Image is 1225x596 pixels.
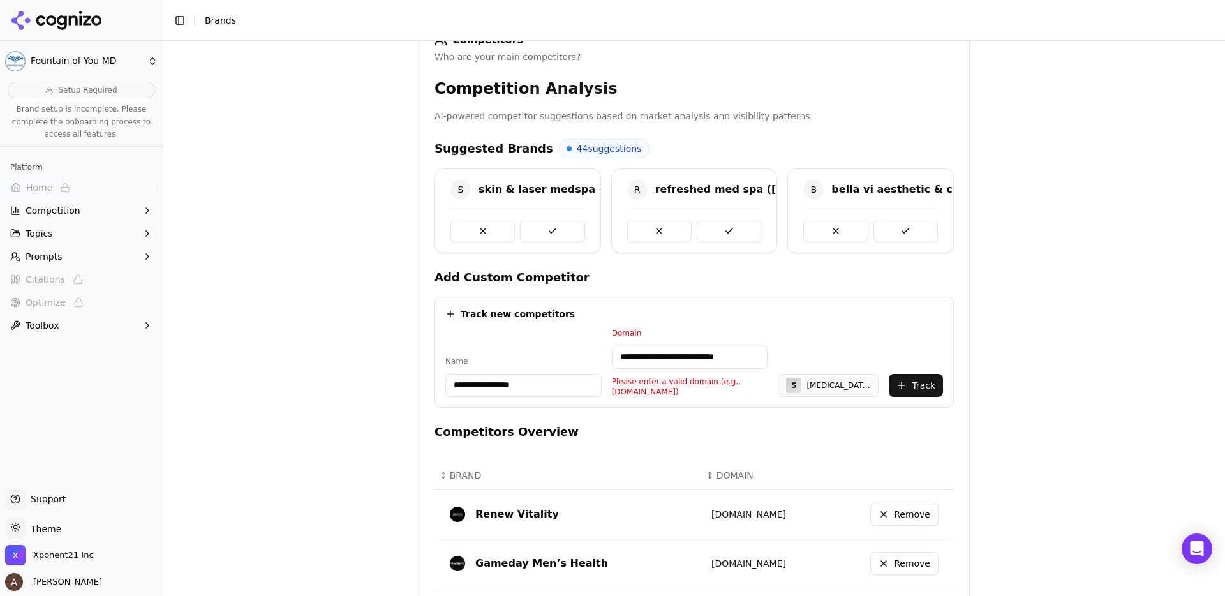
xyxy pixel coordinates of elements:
[711,509,786,519] a: [DOMAIN_NAME]
[26,296,66,309] span: Optimize
[5,315,158,336] button: Toolbox
[5,573,102,591] button: Open user button
[806,380,870,391] div: [MEDICAL_DATA] Centers
[450,469,482,482] span: BRAND
[434,109,954,124] p: AI-powered competitor suggestions based on market analysis and visibility patterns
[5,51,26,71] img: Fountain of You MD
[803,179,824,200] span: B
[5,157,158,177] div: Platform
[479,182,919,197] div: skin & laser medspa ([US_STATE][GEOGRAPHIC_DATA], [GEOGRAPHIC_DATA])
[26,204,80,217] span: Competition
[5,200,158,221] button: Competition
[434,461,701,490] th: BRAND
[5,545,94,565] button: Open organization switcher
[26,181,52,194] span: Home
[434,78,954,99] h3: Competition Analysis
[445,356,602,366] label: Name
[475,507,559,522] div: Renew Vitality
[450,179,471,200] span: S
[711,558,786,569] a: [DOMAIN_NAME]
[58,85,117,95] span: Setup Required
[701,461,813,490] th: DOMAIN
[434,50,954,63] div: Who are your main competitors?
[612,328,768,338] label: Domain
[26,493,66,505] span: Support
[870,552,939,575] button: Remove
[33,549,94,561] span: Xponent21 Inc
[26,250,63,263] span: Prompts
[440,469,696,482] div: ↕BRAND
[5,246,158,267] button: Prompts
[716,469,754,482] span: DOMAIN
[5,545,26,565] img: Xponent21 Inc
[5,223,158,244] button: Topics
[5,573,23,591] img: Allison Donnelly
[577,142,642,155] span: 44 suggestions
[28,576,102,588] span: [PERSON_NAME]
[26,273,65,286] span: Citations
[450,507,465,522] img: Renew Vitality
[870,503,939,526] button: Remove
[627,179,648,200] span: R
[889,374,943,397] button: Track
[8,103,155,141] p: Brand setup is incomplete. Please complete the onboarding process to access all features.
[434,423,954,441] h4: Competitors Overview
[1182,533,1212,564] div: Open Intercom Messenger
[434,140,553,158] h4: Suggested Brands
[612,376,768,397] p: Please enter a valid domain (e.g., [DOMAIN_NAME])
[655,182,1088,197] div: refreshed med spa ([US_STATE][GEOGRAPHIC_DATA], [GEOGRAPHIC_DATA])
[450,556,465,571] img: GameDay Men’s Health
[706,469,808,482] div: ↕DOMAIN
[26,319,59,332] span: Toolbox
[434,269,954,287] h4: Add Custom Competitor
[205,15,236,26] span: Brands
[26,227,53,240] span: Topics
[791,380,797,391] span: S
[31,56,142,67] span: Fountain of You MD
[461,308,575,320] h4: Track new competitors
[205,14,1189,27] nav: breadcrumb
[475,556,608,571] div: Gameday Men’s Health
[26,524,61,534] span: Theme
